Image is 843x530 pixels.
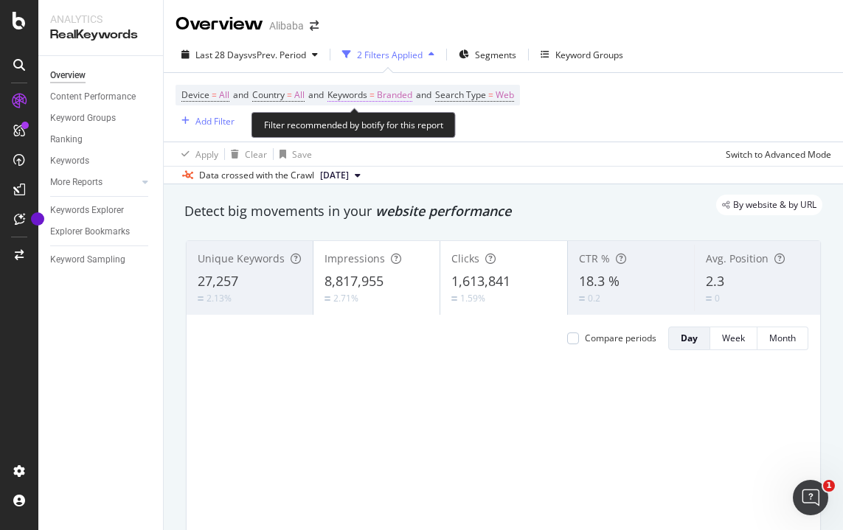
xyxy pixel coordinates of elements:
[233,88,249,101] span: and
[823,480,835,492] span: 1
[50,68,153,83] a: Overview
[308,88,324,101] span: and
[453,43,522,66] button: Segments
[50,175,103,190] div: More Reports
[199,169,314,182] div: Data crossed with the Crawl
[176,12,263,37] div: Overview
[176,43,324,66] button: Last 28 DaysvsPrev. Period
[50,27,151,43] div: RealKeywords
[579,272,620,290] span: 18.3 %
[274,142,312,166] button: Save
[195,148,218,161] div: Apply
[248,49,306,61] span: vs Prev. Period
[50,153,153,169] a: Keywords
[195,49,248,61] span: Last 28 Days
[176,142,218,166] button: Apply
[733,201,816,209] span: By website & by URL
[535,43,629,66] button: Keyword Groups
[475,49,516,61] span: Segments
[336,43,440,66] button: 2 Filters Applied
[451,251,479,265] span: Clicks
[50,224,130,240] div: Explorer Bookmarks
[245,148,267,161] div: Clear
[294,85,305,105] span: All
[225,142,267,166] button: Clear
[50,252,125,268] div: Keyword Sampling
[181,88,209,101] span: Device
[668,327,710,350] button: Day
[416,88,431,101] span: and
[370,88,375,101] span: =
[706,296,712,301] img: Equal
[722,332,745,344] div: Week
[555,49,623,61] div: Keyword Groups
[716,195,822,215] div: legacy label
[50,111,116,126] div: Keyword Groups
[757,327,808,350] button: Month
[50,89,136,105] div: Content Performance
[176,112,235,130] button: Add Filter
[251,112,456,138] div: Filter recommended by botify for this report
[488,88,493,101] span: =
[325,251,385,265] span: Impressions
[585,332,656,344] div: Compare periods
[287,88,292,101] span: =
[219,85,229,105] span: All
[579,296,585,301] img: Equal
[195,115,235,128] div: Add Filter
[325,296,330,301] img: Equal
[252,88,285,101] span: Country
[681,332,698,344] div: Day
[50,203,153,218] a: Keywords Explorer
[327,88,367,101] span: Keywords
[50,111,153,126] a: Keyword Groups
[496,85,514,105] span: Web
[320,169,349,182] span: 2025 Aug. 13th
[50,252,153,268] a: Keyword Sampling
[706,251,769,265] span: Avg. Position
[310,21,319,31] div: arrow-right-arrow-left
[706,272,724,290] span: 2.3
[579,251,610,265] span: CTR %
[451,296,457,301] img: Equal
[720,142,831,166] button: Switch to Advanced Mode
[50,12,151,27] div: Analytics
[50,132,83,147] div: Ranking
[325,272,384,290] span: 8,817,955
[198,296,204,301] img: Equal
[50,89,153,105] a: Content Performance
[435,88,486,101] span: Search Type
[198,272,238,290] span: 27,257
[212,88,217,101] span: =
[726,148,831,161] div: Switch to Advanced Mode
[292,148,312,161] div: Save
[377,85,412,105] span: Branded
[710,327,757,350] button: Week
[50,68,86,83] div: Overview
[793,480,828,515] iframe: Intercom live chat
[31,212,44,226] div: Tooltip anchor
[588,292,600,304] div: 0.2
[314,167,367,184] button: [DATE]
[50,175,138,190] a: More Reports
[460,292,485,304] div: 1.59%
[357,49,423,61] div: 2 Filters Applied
[715,292,720,304] div: 0
[50,224,153,240] a: Explorer Bookmarks
[769,332,796,344] div: Month
[269,18,304,33] div: Alibaba
[451,272,510,290] span: 1,613,841
[50,132,153,147] a: Ranking
[333,292,358,304] div: 2.71%
[207,292,232,304] div: 2.13%
[50,203,124,218] div: Keywords Explorer
[198,251,285,265] span: Unique Keywords
[50,153,89,169] div: Keywords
